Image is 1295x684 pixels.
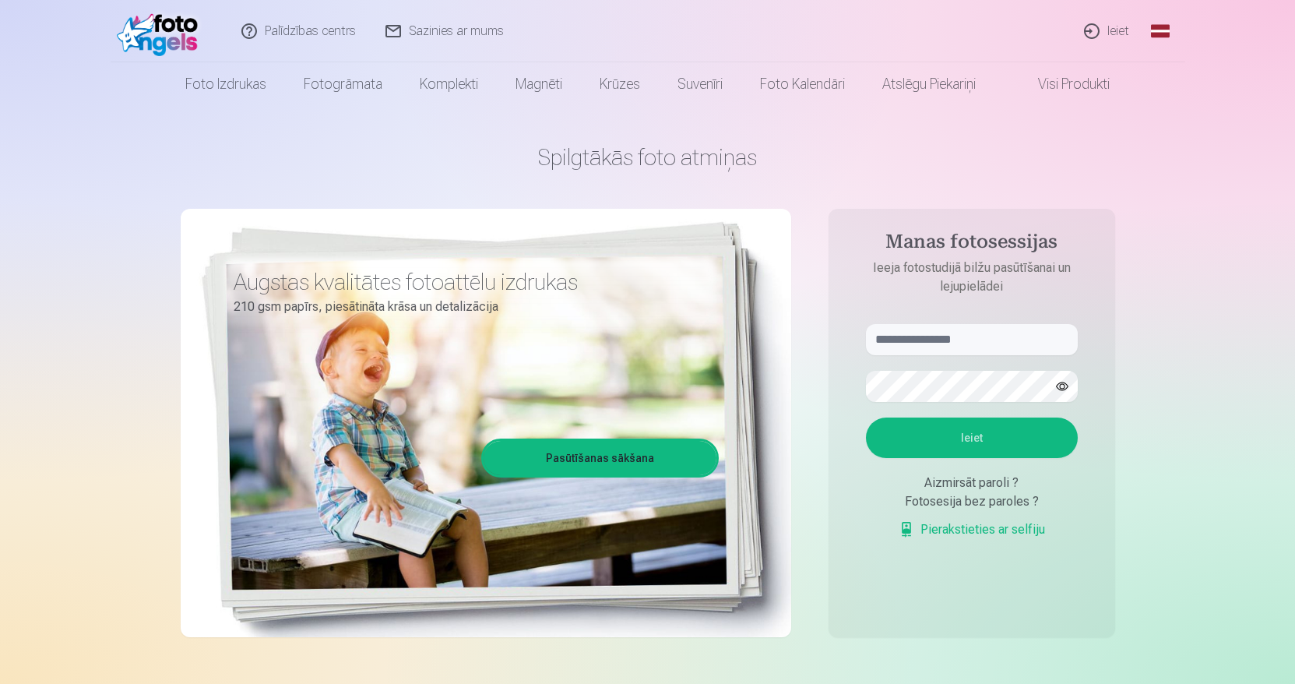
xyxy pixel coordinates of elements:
a: Fotogrāmata [285,62,401,106]
h3: Augstas kvalitātes fotoattēlu izdrukas [234,268,707,296]
a: Magnēti [497,62,581,106]
a: Komplekti [401,62,497,106]
p: Ieeja fotostudijā bilžu pasūtīšanai un lejupielādei [850,259,1093,296]
div: Aizmirsāt paroli ? [866,474,1078,492]
a: Pierakstieties ar selfiju [899,520,1045,539]
a: Atslēgu piekariņi [864,62,994,106]
a: Suvenīri [659,62,741,106]
a: Pasūtīšanas sākšana [484,441,716,475]
a: Krūzes [581,62,659,106]
p: 210 gsm papīrs, piesātināta krāsa un detalizācija [234,296,707,318]
a: Visi produkti [994,62,1128,106]
img: /fa1 [117,6,206,56]
h4: Manas fotosessijas [850,231,1093,259]
a: Foto izdrukas [167,62,285,106]
button: Ieiet [866,418,1078,458]
h1: Spilgtākās foto atmiņas [181,143,1115,171]
a: Foto kalendāri [741,62,864,106]
div: Fotosesija bez paroles ? [866,492,1078,511]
